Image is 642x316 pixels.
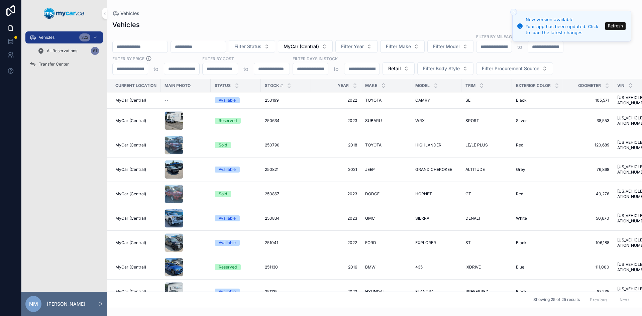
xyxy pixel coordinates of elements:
a: SE [465,98,508,103]
span: Blue [516,265,524,270]
span: Filter Model [433,43,460,50]
label: Filter Days In Stock [293,56,338,62]
a: Reserved [215,118,257,124]
span: IXDRIVE [465,265,481,270]
a: 2018 [315,142,357,148]
span: MyCar (Central) [115,265,146,270]
span: BMW [365,265,376,270]
a: SPORT [465,118,508,123]
span: SIERRA [415,216,429,221]
span: SE [465,98,470,103]
a: MyCar (Central) [115,98,156,103]
a: 2023 [315,118,357,123]
a: MyCar (Central) [115,167,156,172]
span: -- [165,98,169,103]
a: HORNET [415,191,457,197]
span: 250867 [265,191,279,197]
span: 2016 [315,265,357,270]
span: Retail [388,65,401,72]
a: ST [465,240,508,245]
button: Select Button [278,40,333,53]
span: FORD [365,240,376,245]
span: Status [215,83,231,88]
a: 50,670 [567,216,609,221]
a: MyCar (Central) [115,240,156,245]
span: 40,276 [567,191,609,197]
span: 251130 [265,265,278,270]
a: Sold [215,191,257,197]
a: Available [215,215,257,221]
span: MyCar (Central) [284,43,319,50]
button: Select Button [380,40,425,53]
a: WRX [415,118,457,123]
a: Grey [516,167,559,172]
a: White [516,216,559,221]
span: ST [465,240,471,245]
div: Your app has been updated. Click to load the latest changes [526,24,603,36]
button: Select Button [335,40,378,53]
span: Current Location [115,83,156,88]
div: Available [219,289,236,295]
a: ALTITUDE [465,167,508,172]
div: 322 [79,33,90,41]
span: 250790 [265,142,280,148]
span: GRAND CHEROKEE [415,167,452,172]
a: Available [215,97,257,103]
span: Black [516,240,527,245]
span: 76,868 [567,167,609,172]
a: 2023 [315,191,357,197]
a: 251130 [265,265,307,270]
div: New version available [526,16,603,23]
span: Exterior Color [516,83,551,88]
a: ELANTRA [415,289,457,294]
span: Filter Status [234,43,261,50]
a: -- [165,98,207,103]
a: 106,188 [567,240,609,245]
a: 250790 [265,142,307,148]
a: Transfer Center [25,58,103,70]
a: Available [215,240,257,246]
span: Filter Body Style [423,65,460,72]
a: 435 [415,265,457,270]
span: Vehicles [120,10,139,17]
a: BMW [365,265,407,270]
a: Available [215,289,257,295]
span: Transfer Center [39,62,69,67]
button: Select Button [383,62,415,75]
img: App logo [44,8,85,19]
a: Available [215,167,257,173]
span: Grey [516,167,525,172]
span: 2022 [315,240,357,245]
a: GRAND CHEROKEE [415,167,457,172]
div: Reserved [219,118,237,124]
span: LE/LE PLUS [465,142,488,148]
a: Vehicles [112,10,139,17]
span: PREFERRED [465,289,489,294]
span: Main Photo [165,83,191,88]
span: Filter Year [341,43,364,50]
span: MyCar (Central) [115,216,146,221]
span: MyCar (Central) [115,142,146,148]
p: to [153,65,158,73]
a: GT [465,191,508,197]
div: 61 [91,47,99,55]
span: Black [516,289,527,294]
a: Blue [516,265,559,270]
a: SUBARU [365,118,407,123]
div: Available [219,240,236,246]
span: VIN [617,83,624,88]
span: WRX [415,118,425,123]
a: 250199 [265,98,307,103]
span: Stock # [265,83,283,88]
span: 250199 [265,98,279,103]
a: MyCar (Central) [115,142,156,148]
p: to [243,65,248,73]
a: 251135 [265,289,307,294]
label: FILTER BY PRICE [112,56,144,62]
span: ALTITUDE [465,167,485,172]
span: HIGHLANDER [415,142,441,148]
span: Red [516,191,523,197]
